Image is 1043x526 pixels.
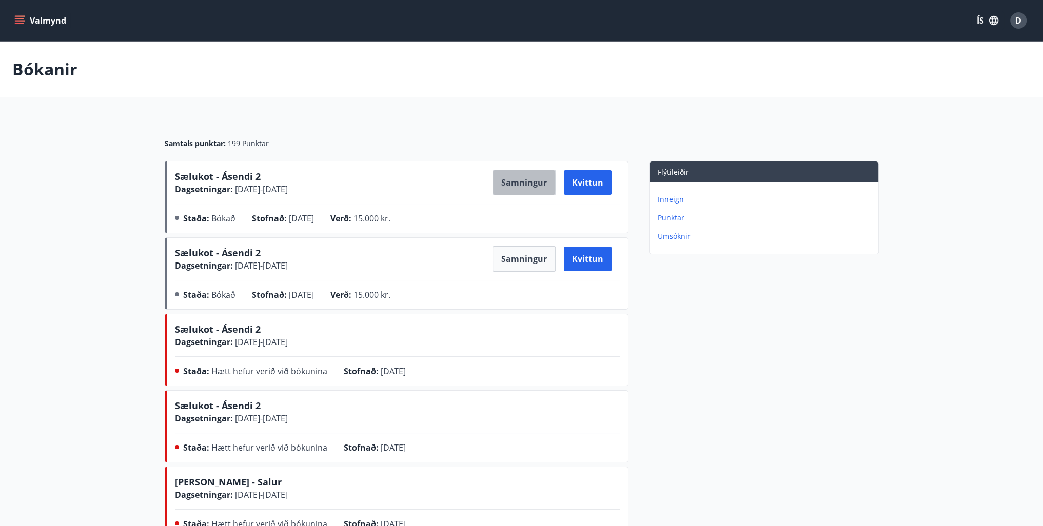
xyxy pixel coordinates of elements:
span: [DATE] - [DATE] [233,260,288,271]
button: menu [12,11,70,30]
span: [DATE] - [DATE] [233,413,288,424]
span: Dagsetningar : [175,260,233,271]
span: Verð : [330,289,351,300]
span: Bókað [211,289,235,300]
span: Dagsetningar : [175,413,233,424]
span: [PERSON_NAME] - Salur [175,476,282,488]
span: Stofnað : [344,442,379,453]
span: Staða : [183,442,209,453]
button: Kvittun [564,170,612,195]
span: Samtals punktar : [165,138,226,149]
span: Flýtileiðir [658,167,689,177]
span: 15.000 kr. [353,213,390,224]
button: Samningur [493,246,556,272]
span: Sælukot - Ásendi 2 [175,170,261,183]
span: Sælukot - Ásendi 2 [175,323,261,335]
span: [DATE] [381,366,406,377]
p: Inneign [658,194,874,205]
button: Kvittun [564,247,612,271]
span: 199 Punktar [228,138,269,149]
p: Umsóknir [658,231,874,241]
button: Samningur [493,170,556,195]
span: Sælukot - Ásendi 2 [175,247,261,259]
span: D [1015,15,1021,26]
span: Stofnað : [252,289,287,300]
span: Sælukot - Ásendi 2 [175,399,261,412]
span: 15.000 kr. [353,289,390,300]
span: Hætt hefur verið við bókunina [211,442,327,453]
span: Staða : [183,213,209,224]
span: [DATE] - [DATE] [233,184,288,195]
span: [DATE] [381,442,406,453]
p: Punktar [658,213,874,223]
span: [DATE] [289,213,314,224]
span: Bókað [211,213,235,224]
span: [DATE] [289,289,314,300]
span: Staða : [183,366,209,377]
span: Verð : [330,213,351,224]
button: D [1006,8,1031,33]
p: Bókanir [12,58,77,80]
span: Stofnað : [344,366,379,377]
button: ÍS [971,11,1004,30]
span: [DATE] - [DATE] [233,336,288,348]
span: Dagsetningar : [175,336,233,348]
span: Hætt hefur verið við bókunina [211,366,327,377]
span: Stofnað : [252,213,287,224]
span: Dagsetningar : [175,184,233,195]
span: Staða : [183,289,209,300]
span: [DATE] - [DATE] [233,489,288,500]
span: Dagsetningar : [175,489,233,500]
